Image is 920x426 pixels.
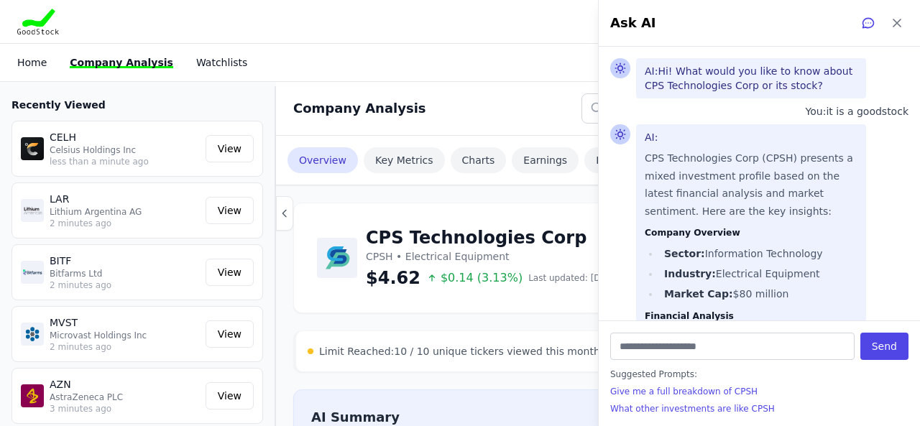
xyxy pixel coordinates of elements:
strong: Market Cap: [664,288,733,300]
p: 2 minutes ago [50,218,200,229]
h3: Company Overview [645,226,857,240]
p: CPSH • Electrical Equipment [366,249,657,264]
p: Celsius Holdings Inc [50,144,200,156]
div: it is a goodstock [610,104,908,119]
strong: Industry: [664,268,716,279]
p: 2 minutes ago [50,341,200,353]
img: Goodstock Logo [17,9,59,34]
li: $80 million [660,285,857,303]
a: Charts [451,147,507,173]
img: CELH [21,137,44,160]
h3: Recently Viewed [11,98,263,112]
span: $0.14 (3.13%) [426,269,523,287]
p: CELH [50,130,200,144]
span: AI: [645,65,658,77]
h2: Ask AI [610,13,656,33]
button: Send [860,333,908,360]
a: View [206,382,254,409]
img: CPS Technologies Corp Logo [317,238,357,278]
button: What other investments are like CPSH [610,403,908,415]
div: Hi! What would you like to know about CPS Technologies Corp or its stock? [636,58,866,98]
img: AZN [21,384,44,407]
a: Watchlists [196,57,247,68]
li: Electrical Equipment [660,265,857,283]
img: BITF [21,261,44,284]
p: MVST [50,315,200,330]
h1: CPS Technologies Corp [366,226,657,249]
p: AZN [50,377,200,392]
p: Bitfarms Ltd [50,268,200,279]
a: Company Analysis [70,57,173,68]
img: MVST [21,323,44,346]
button: Give me a full breakdown of CPSH [610,386,908,397]
h3: Financial Analysis [645,310,857,323]
a: View [206,135,254,162]
p: AstraZeneca PLC [50,392,200,403]
span: Suggested Prompts: [610,369,908,380]
p: less than a minute ago [50,156,200,167]
a: Key Metrics [364,147,445,173]
strong: Sector: [664,248,705,259]
p: CPS Technologies Corp (CPSH) presents a mixed investment profile based on the latest financial an... [645,149,857,220]
p: LAR [50,192,200,206]
p: 3 minutes ago [50,403,200,415]
a: Peers [584,147,635,173]
a: Earnings [512,147,579,173]
a: View [206,259,254,286]
img: LAR [21,199,44,222]
a: View [206,197,254,224]
span: You: [806,106,827,117]
span: $4.62 [366,267,420,290]
li: Information Technology [660,245,857,263]
span: AI: [645,131,658,143]
p: Microvast Holdings Inc [50,330,200,341]
span: Last updated: [DATE] 4:00 PM [528,272,657,284]
div: 10 / 10 unique tickers viewed this month [319,344,600,358]
span: Limit Reached: [319,346,394,357]
a: Overview [287,147,358,173]
a: Home [17,57,47,68]
p: 2 minutes ago [50,279,200,291]
a: View [206,320,254,348]
p: BITF [50,254,200,268]
h2: Company Analysis [293,98,426,119]
p: Lithium Argentina AG [50,206,200,218]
